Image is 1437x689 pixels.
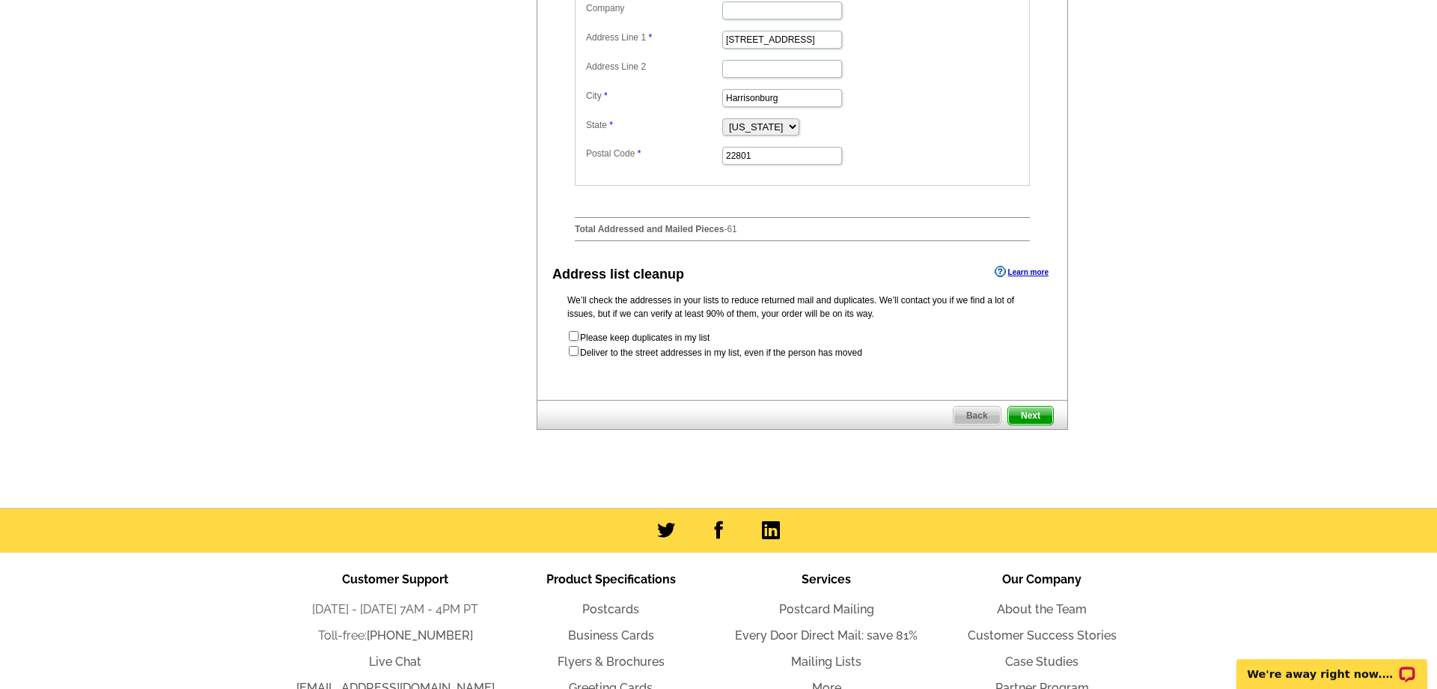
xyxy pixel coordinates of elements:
a: Postcards [582,602,639,616]
label: State [586,118,721,132]
iframe: LiveChat chat widget [1227,642,1437,689]
label: Postal Code [586,147,721,160]
a: Case Studies [1005,655,1078,669]
span: Customer Support [342,572,448,586]
a: Flyers & Brochures [558,655,665,669]
li: [DATE] - [DATE] 7AM - 4PM PT [287,601,503,619]
a: Learn more [995,266,1049,278]
a: Every Door Direct Mail: save 81% [735,628,918,643]
form: Please keep duplicates in my list Deliver to the street addresses in my list, even if the person ... [567,330,1037,359]
a: Back [953,406,1001,425]
a: Live Chat [369,655,421,669]
span: Next [1008,407,1053,425]
strong: Total Addressed and Mailed Pieces [575,224,724,234]
a: [PHONE_NUMBER] [367,628,473,643]
span: Services [802,572,851,586]
span: Back [954,407,1001,425]
span: Our Company [1002,572,1081,586]
a: Customer Success Stories [968,628,1117,643]
label: Company [586,1,721,15]
label: Address Line 2 [586,60,721,73]
a: About the Team [997,602,1087,616]
span: 61 [727,224,736,234]
label: Address Line 1 [586,31,721,44]
div: Address list cleanup [552,264,684,285]
p: We’ll check the addresses in your lists to reduce returned mail and duplicates. We’ll contact you... [567,294,1037,321]
span: Product Specifications [546,572,676,586]
a: Business Cards [568,628,654,643]
label: City [586,89,721,103]
a: Postcard Mailing [779,602,874,616]
li: Toll-free: [287,627,503,645]
a: Mailing Lists [791,655,861,669]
